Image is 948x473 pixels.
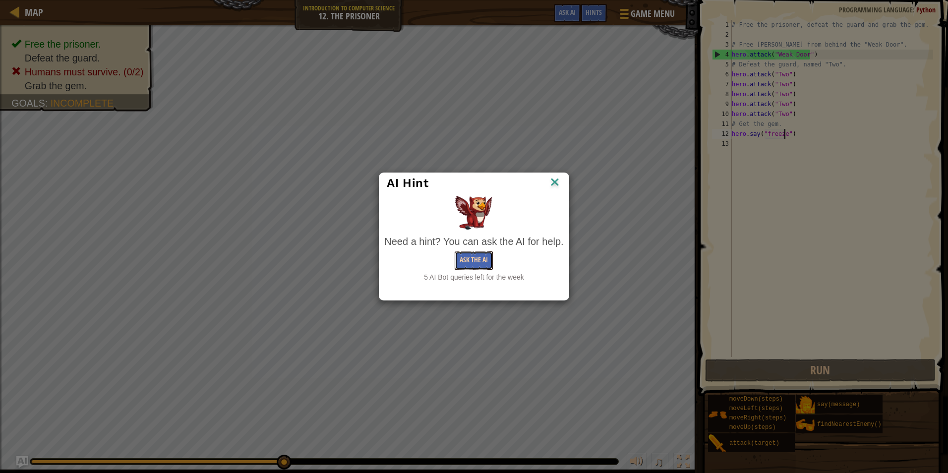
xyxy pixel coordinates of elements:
[455,251,493,270] button: Ask the AI
[387,176,428,190] span: AI Hint
[384,272,563,282] div: 5 AI Bot queries left for the week
[548,176,561,190] img: IconClose.svg
[384,235,563,249] div: Need a hint? You can ask the AI for help.
[455,196,492,230] img: AI Hint Animal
